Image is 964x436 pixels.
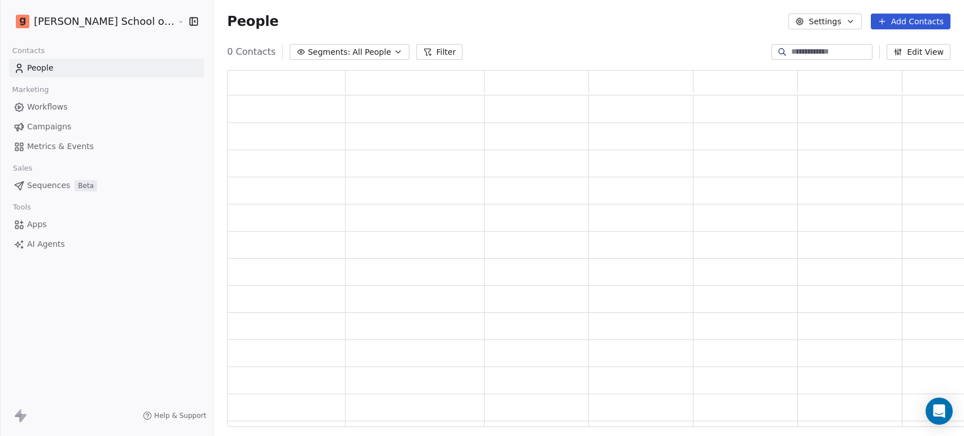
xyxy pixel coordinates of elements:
[887,44,950,60] button: Edit View
[8,160,37,177] span: Sales
[227,45,276,59] span: 0 Contacts
[788,14,861,29] button: Settings
[27,219,47,230] span: Apps
[9,235,204,254] a: AI Agents
[75,180,97,191] span: Beta
[27,101,68,113] span: Workflows
[8,199,36,216] span: Tools
[871,14,950,29] button: Add Contacts
[9,176,204,195] a: SequencesBeta
[227,13,278,30] span: People
[27,121,71,133] span: Campaigns
[9,215,204,234] a: Apps
[14,12,169,31] button: [PERSON_NAME] School of Finance LLP
[308,46,350,58] span: Segments:
[9,137,204,156] a: Metrics & Events
[27,180,70,191] span: Sequences
[416,44,463,60] button: Filter
[16,15,29,28] img: Goela%20School%20Logos%20(4).png
[9,98,204,116] a: Workflows
[9,117,204,136] a: Campaigns
[7,81,54,98] span: Marketing
[9,59,204,77] a: People
[154,411,206,420] span: Help & Support
[34,14,175,29] span: [PERSON_NAME] School of Finance LLP
[27,62,54,74] span: People
[926,398,953,425] div: Open Intercom Messenger
[27,238,65,250] span: AI Agents
[27,141,94,152] span: Metrics & Events
[143,411,206,420] a: Help & Support
[352,46,391,58] span: All People
[7,42,50,59] span: Contacts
